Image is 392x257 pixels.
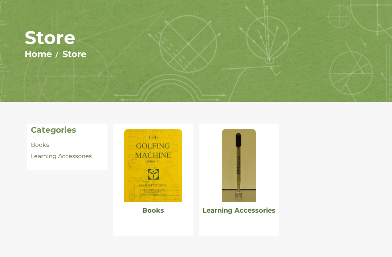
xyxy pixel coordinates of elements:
[142,207,164,215] a: Books
[31,126,104,135] h4: Categories
[31,153,92,160] a: Learning Accessories
[203,207,275,215] a: Learning Accessories
[25,27,368,49] h1: Store
[62,49,86,60] a: Store
[25,49,52,60] a: Home
[31,142,49,149] a: Books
